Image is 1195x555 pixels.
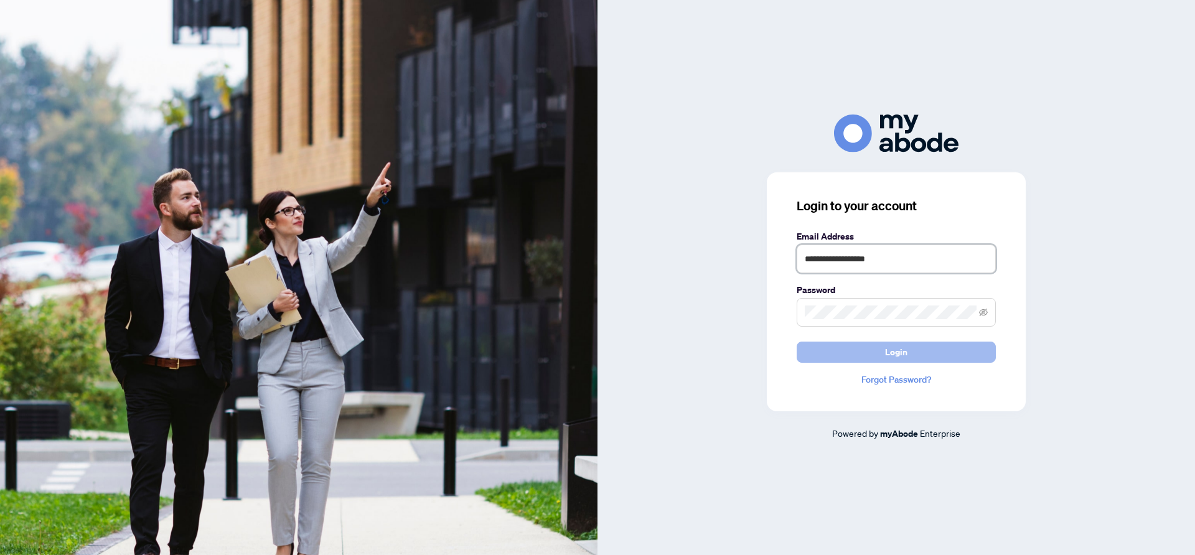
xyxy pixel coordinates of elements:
[797,342,996,363] button: Login
[797,197,996,215] h3: Login to your account
[797,230,996,243] label: Email Address
[880,427,918,441] a: myAbode
[885,342,907,362] span: Login
[920,427,960,439] span: Enterprise
[979,308,988,317] span: eye-invisible
[797,373,996,386] a: Forgot Password?
[834,114,958,152] img: ma-logo
[832,427,878,439] span: Powered by
[797,283,996,297] label: Password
